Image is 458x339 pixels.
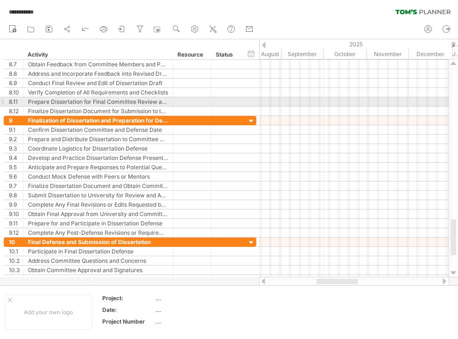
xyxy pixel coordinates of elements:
[9,97,23,106] div: 8.11
[9,238,23,246] div: 10
[28,153,168,162] div: Develop and Practice Dissertation Defense Presentation
[28,125,168,134] div: Confirm Dissertation Committee and Defense Date
[102,294,154,302] div: Project:
[155,306,234,314] div: ....
[28,275,168,284] div: Complete Any Post-Defense Revisions or Requirements
[102,306,154,314] div: Date:
[5,295,92,330] div: Add your own logo
[28,247,168,256] div: Participate in Final Dissertation Defense
[28,50,168,59] div: Activity
[28,144,168,153] div: Coordinate Logistics for Dissertation Defense
[9,69,23,78] div: 8.8
[28,191,168,200] div: Submit Dissertation to University for Review and Approval
[9,181,23,190] div: 9.7
[238,49,282,59] div: August 2025
[28,107,168,115] div: Finalize Dissertation Document for Submission to the University
[324,49,367,59] div: October 2025
[9,135,23,144] div: 9.2
[28,181,168,190] div: Finalize Dissertation Document and Obtain Committee Signatures
[28,238,168,246] div: Final Defense and Submission of Dissertation
[9,116,23,125] div: 9
[9,219,23,228] div: 9.11
[9,228,23,237] div: 9.12
[28,209,168,218] div: Obtain Final Approval from University and Committee
[102,317,154,325] div: Project Number
[28,135,168,144] div: Prepare and Distribute Dissertation to Committee Members
[28,172,168,181] div: Conduct Mock Defense with Peers or Mentors
[9,200,23,209] div: 9.9
[9,209,23,218] div: 9.10
[9,256,23,265] div: 10.2
[9,172,23,181] div: 9.6
[9,88,23,97] div: 8.10
[9,275,23,284] div: 10.4
[28,60,168,69] div: Obtain Feedback from Committee Members and Peers on Revised Draft
[9,60,23,69] div: 8.7
[28,266,168,274] div: Obtain Committee Approval and Signatures
[9,191,23,200] div: 9.8
[9,153,23,162] div: 9.4
[28,200,168,209] div: Complete Any Final Revisions or Edits Requested by University
[28,116,168,125] div: Finalization of Dissertation and Preparation for Defense
[28,97,168,106] div: Prepare Dissertation for Final Committee Review and Approval
[9,125,23,134] div: 9.1
[9,163,23,172] div: 9.5
[9,144,23,153] div: 9.3
[28,256,168,265] div: Address Committee Questions and Concerns
[9,107,23,115] div: 8.12
[9,247,23,256] div: 10.1
[9,79,23,87] div: 8.9
[216,50,236,59] div: Status
[28,228,168,237] div: Complete Any Post-Defense Revisions or Requirements
[409,49,452,59] div: December 2025
[177,50,206,59] div: Resource
[155,317,234,325] div: ....
[367,49,409,59] div: November 2025
[28,88,168,97] div: Verify Completion of All Requirements and Checklists
[9,266,23,274] div: 10.3
[282,49,324,59] div: September 2025
[28,69,168,78] div: Address and Incorporate Feedback into Revised Draft
[28,163,168,172] div: Anticipate and Prepare Responses to Potential Questions
[28,219,168,228] div: Prepare for and Participate in Dissertation Defense
[28,79,168,87] div: Conduct Final Review and Edit of Dissertation Draft
[155,294,234,302] div: ....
